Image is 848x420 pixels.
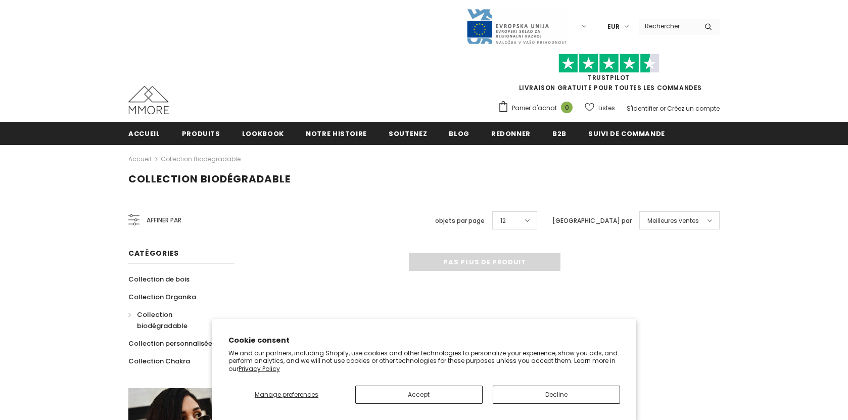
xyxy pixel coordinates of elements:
[182,129,220,138] span: Produits
[598,103,615,113] span: Listes
[500,216,506,226] span: 12
[239,364,280,373] a: Privacy Policy
[659,104,666,113] span: or
[242,122,284,145] a: Lookbook
[498,58,720,92] span: LIVRAISON GRATUITE POUR TOUTES LES COMMANDES
[647,216,699,226] span: Meilleures ventes
[491,129,531,138] span: Redonner
[161,155,241,163] a: Collection biodégradable
[639,19,697,33] input: Search Site
[588,73,630,82] a: TrustPilot
[355,386,483,404] button: Accept
[449,122,469,145] a: Blog
[128,306,223,335] a: Collection biodégradable
[627,104,658,113] a: S'identifier
[128,122,160,145] a: Accueil
[552,216,632,226] label: [GEOGRAPHIC_DATA] par
[255,390,318,399] span: Manage preferences
[667,104,720,113] a: Créez un compte
[128,335,212,352] a: Collection personnalisée
[552,122,567,145] a: B2B
[242,129,284,138] span: Lookbook
[147,215,181,226] span: Affiner par
[128,248,179,258] span: Catégories
[306,122,367,145] a: Notre histoire
[306,129,367,138] span: Notre histoire
[561,102,573,113] span: 0
[449,129,469,138] span: Blog
[128,153,151,165] a: Accueil
[435,216,485,226] label: objets par page
[137,310,187,331] span: Collection biodégradable
[228,386,345,404] button: Manage preferences
[588,129,665,138] span: Suivi de commande
[128,288,196,306] a: Collection Organika
[493,386,620,404] button: Decline
[182,122,220,145] a: Produits
[128,292,196,302] span: Collection Organika
[128,86,169,114] img: Cas MMORE
[128,129,160,138] span: Accueil
[389,122,427,145] a: soutenez
[466,8,567,45] img: Javni Razpis
[128,339,212,348] span: Collection personnalisée
[585,99,615,117] a: Listes
[389,129,427,138] span: soutenez
[588,122,665,145] a: Suivi de commande
[466,22,567,30] a: Javni Razpis
[128,352,190,370] a: Collection Chakra
[128,274,190,284] span: Collection de bois
[607,22,620,32] span: EUR
[498,101,578,116] a: Panier d'achat 0
[228,349,620,373] p: We and our partners, including Shopify, use cookies and other technologies to personalize your ex...
[512,103,557,113] span: Panier d'achat
[128,356,190,366] span: Collection Chakra
[228,335,620,346] h2: Cookie consent
[491,122,531,145] a: Redonner
[128,172,291,186] span: Collection biodégradable
[552,129,567,138] span: B2B
[128,270,190,288] a: Collection de bois
[558,54,659,73] img: Faites confiance aux étoiles pilotes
